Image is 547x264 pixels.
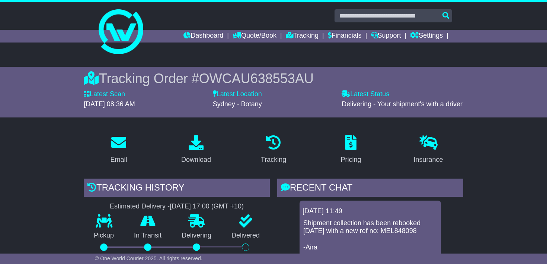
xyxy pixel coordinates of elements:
[84,232,124,240] p: Pickup
[303,207,438,216] div: [DATE] 11:49
[199,71,314,86] span: OWCAU638553AU
[410,30,443,43] a: Settings
[105,132,132,167] a: Email
[84,90,125,98] label: Latest Scan
[176,132,216,167] a: Download
[124,232,172,240] p: In Transit
[340,155,361,165] div: Pricing
[221,232,270,240] p: Delivered
[342,90,389,98] label: Latest Status
[303,219,437,251] p: Shipment collection has been rebooked [DATE] with a new ref no: MEL848098 -Aira
[342,100,463,108] span: Delivering - Your shipment's with a driver
[261,155,286,165] div: Tracking
[84,202,270,211] div: Estimated Delivery -
[84,70,463,87] div: Tracking Order #
[172,232,221,240] p: Delivering
[84,100,135,108] span: [DATE] 08:36 AM
[110,155,127,165] div: Email
[181,155,211,165] div: Download
[286,30,319,43] a: Tracking
[336,132,366,167] a: Pricing
[413,155,443,165] div: Insurance
[170,202,244,211] div: [DATE] 17:00 (GMT +10)
[277,179,463,199] div: RECENT CHAT
[256,132,291,167] a: Tracking
[371,30,401,43] a: Support
[233,30,276,43] a: Quote/Book
[183,30,223,43] a: Dashboard
[95,255,202,261] span: © One World Courier 2025. All rights reserved.
[409,132,448,167] a: Insurance
[213,100,262,108] span: Sydney - Botany
[84,179,270,199] div: Tracking history
[328,30,362,43] a: Financials
[213,90,262,98] label: Latest Location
